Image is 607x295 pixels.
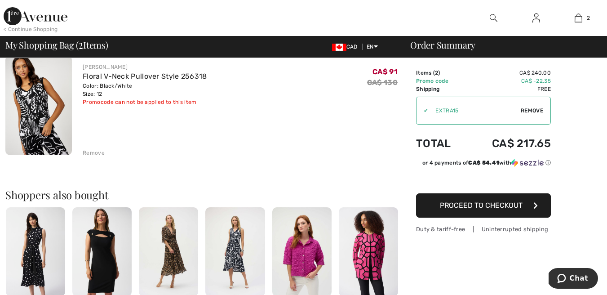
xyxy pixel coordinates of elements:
[332,44,346,51] img: Canadian Dollar
[5,40,108,49] span: My Shopping Bag ( Items)
[83,82,207,98] div: Color: Black/White Size: 12
[435,70,438,76] span: 2
[525,13,547,24] a: Sign In
[587,14,590,22] span: 2
[558,13,599,23] a: 2
[79,38,83,50] span: 2
[367,44,378,50] span: EN
[83,98,207,106] div: Promocode can not be applied to this item
[416,85,466,93] td: Shipping
[4,7,67,25] img: 1ère Avenue
[5,55,72,155] img: Floral V-Neck Pullover Style 256318
[372,67,398,76] span: CA$ 91
[466,128,551,159] td: CA$ 217.65
[440,201,523,210] span: Proceed to Checkout
[399,40,602,49] div: Order Summary
[490,13,497,23] img: search the website
[428,97,521,124] input: Promo code
[511,159,544,167] img: Sezzle
[416,107,428,115] div: ✔
[83,149,105,157] div: Remove
[466,77,551,85] td: CA$ -22.35
[416,170,551,190] iframe: PayPal-paypal
[468,160,499,166] span: CA$ 54.41
[4,25,58,33] div: < Continue Shopping
[521,107,543,115] span: Remove
[83,63,207,71] div: [PERSON_NAME]
[416,69,466,77] td: Items ( )
[332,44,361,50] span: CAD
[416,159,551,170] div: or 4 payments ofCA$ 54.41withSezzle Click to learn more about Sezzle
[549,268,598,291] iframe: Opens a widget where you can chat to one of our agents
[5,189,405,200] h2: Shoppers also bought
[416,193,551,218] button: Proceed to Checkout
[466,69,551,77] td: CA$ 240.00
[416,225,551,233] div: Duty & tariff-free | Uninterrupted shipping
[416,77,466,85] td: Promo code
[532,13,540,23] img: My Info
[466,85,551,93] td: Free
[367,78,398,87] s: CA$ 130
[83,72,207,80] a: Floral V-Neck Pullover Style 256318
[422,159,551,167] div: or 4 payments of with
[416,128,466,159] td: Total
[575,13,582,23] img: My Bag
